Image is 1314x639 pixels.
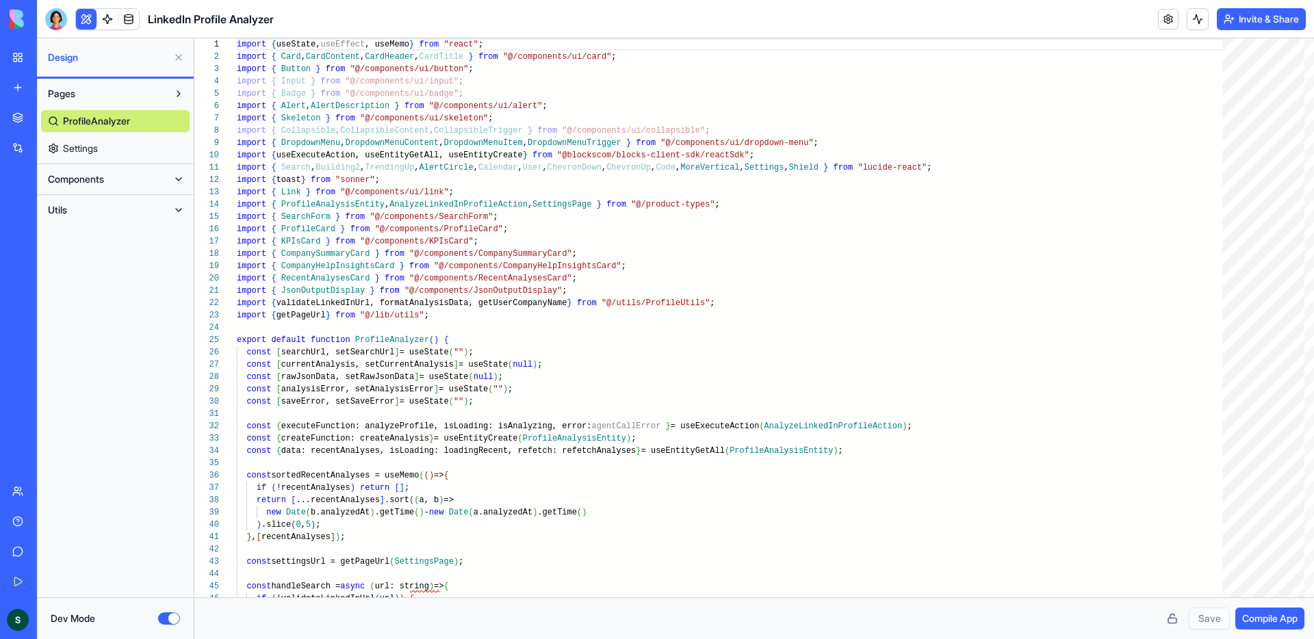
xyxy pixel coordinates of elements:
span: ) [463,348,468,357]
span: DropdownMenuTrigger [528,138,621,148]
span: "@/components/ui/card" [503,52,611,62]
span: CollapsibleTrigger [434,126,523,135]
span: null [474,372,493,382]
span: from [380,286,400,296]
span: ; [814,138,819,148]
button: Utils [41,199,168,221]
span: } [528,126,532,135]
span: from [315,187,335,197]
span: } [523,151,528,160]
span: ( [429,335,434,345]
span: ; [705,126,710,135]
span: "@/components/ui/collapsible" [562,126,705,135]
span: { [271,64,276,74]
span: , [528,200,532,209]
span: ; [488,114,493,123]
span: LinkedIn Profile Analyzer [148,11,274,27]
span: { [271,101,276,111]
span: import [237,249,266,259]
span: } [400,261,404,271]
span: rawJsonData, setRawJsonData [281,372,414,382]
span: ; [493,212,498,222]
span: ; [611,52,616,62]
span: ; [503,224,508,234]
span: "@blockscom/blocks-client-sdk/reactSdk" [557,151,749,160]
span: , [784,163,788,172]
span: , [675,163,680,172]
span: = useState [439,384,488,394]
span: } [375,249,380,259]
span: , [543,163,547,172]
span: "@/components/ProfileCard" [375,224,503,234]
span: ] [394,348,399,357]
span: "@/components/ui/link" [340,187,448,197]
span: = useState [459,360,508,369]
div: 12 [194,174,219,186]
span: , [523,138,528,148]
span: "@/utils/ProfileUtils" [602,298,710,308]
span: import [237,126,266,135]
span: { [271,249,276,259]
span: Pages [48,87,75,101]
span: { [271,40,276,49]
span: [ [276,360,281,369]
span: from [636,138,656,148]
span: , [518,163,523,172]
span: from [419,40,439,49]
span: ( [449,348,454,357]
span: ; [572,249,577,259]
span: TrendingUp [365,163,414,172]
span: "@/components/KPIsCard" [360,237,474,246]
span: ompanyName [517,298,567,308]
span: , [602,163,606,172]
div: 13 [194,186,219,198]
span: , [335,126,340,135]
span: import [237,311,266,320]
span: { [271,163,276,172]
span: import [237,212,266,222]
span: from [311,175,331,185]
span: AlertCircle [419,163,473,172]
img: ACg8ocLHKDdkJNkn_SQlLHHkKqT1MxBV3gq0WsmDz5FnR7zJN7JDwg=s96-c [7,609,29,631]
span: from [537,126,557,135]
span: from [478,52,498,62]
span: from [833,163,853,172]
span: AlertDescription [311,101,389,111]
span: { [271,237,276,246]
span: const [246,360,271,369]
div: 9 [194,137,219,149]
span: ; [562,286,567,296]
span: } [326,114,331,123]
span: Button [281,64,311,74]
span: [ [276,372,281,382]
span: validateLinkedInUrl, formatAnalysisData, getUserC [276,298,518,308]
span: } [306,187,311,197]
span: ChevronUp [606,163,651,172]
a: Settings [41,138,190,159]
span: useState, [276,40,321,49]
span: } [394,101,399,111]
div: 16 [194,223,219,235]
span: , [740,163,745,172]
div: 18 [194,248,219,260]
span: import [237,298,266,308]
span: ; [478,40,483,49]
span: { [271,212,276,222]
span: ; [459,89,463,99]
span: } [469,52,474,62]
label: Dev Mode [51,612,95,625]
div: 4 [194,75,219,88]
span: "@/components/ui/badge" [345,89,459,99]
span: ChevronDown [547,163,602,172]
span: = useState [400,348,449,357]
span: CardTitle [419,52,463,62]
span: import [237,237,266,246]
img: logo [10,10,94,29]
span: CollapsibleContent [340,126,429,135]
span: import [237,101,266,111]
span: } [567,298,572,308]
span: Compile App [1242,612,1298,625]
span: "@/components/ui/skeleton" [360,114,488,123]
span: ; [375,175,380,185]
span: "@/lib/utils" [360,311,424,320]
